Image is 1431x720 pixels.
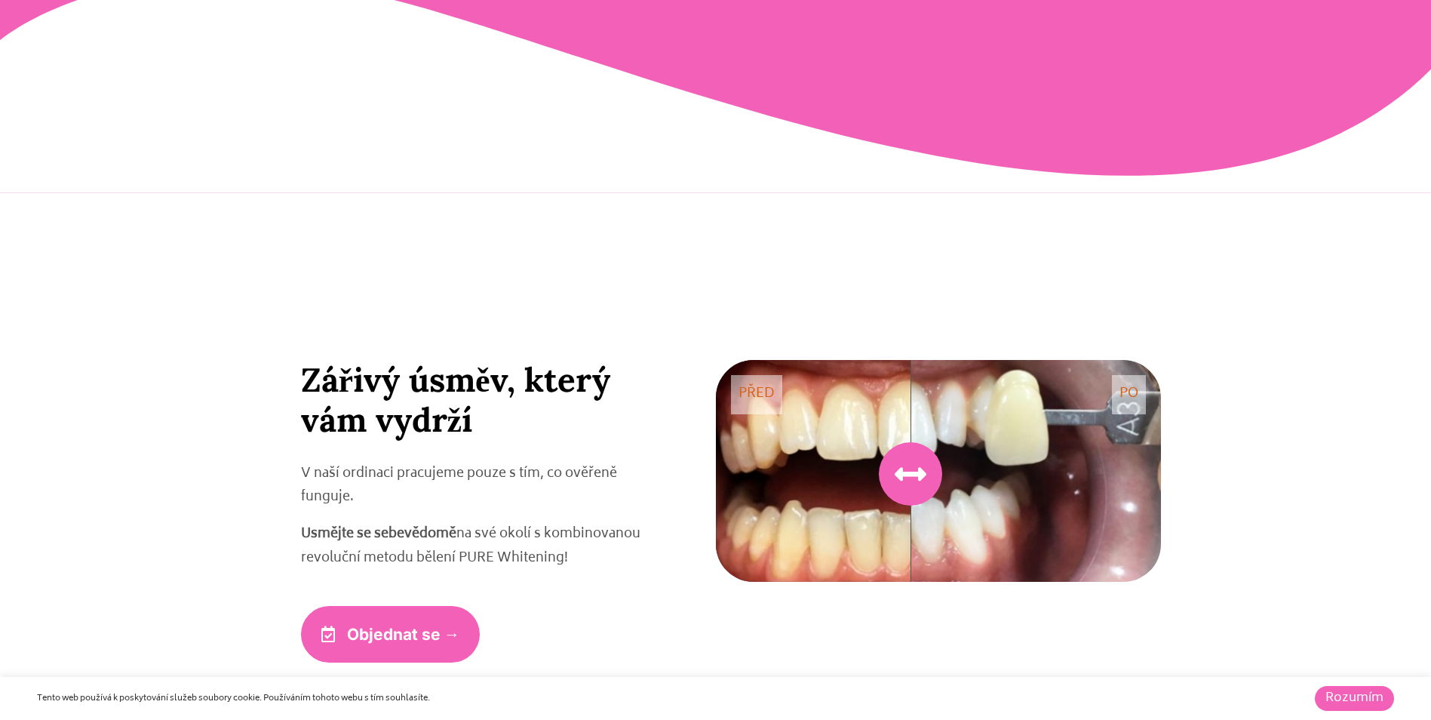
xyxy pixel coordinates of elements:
strong: Usmějte se sebevědomě [301,523,456,546]
p: na své okolí s kombinovanou revoluční metodu bělení PURE Whitening! [301,523,656,571]
p: V naší ordinaci pracujeme pouze s tím, co ověřeně funguje. [301,463,656,510]
div: Tento web používá k poskytování služeb soubory cookie. Používáním tohoto webu s tím souhlasíte. [37,692,987,706]
a: Objednat se → [301,606,481,663]
span: Objednat se → [347,626,460,642]
span: PŘED [731,375,782,414]
a: Rozumím [1315,686,1394,711]
span: PO [1112,375,1146,414]
img: zuby po beleni air flow [716,360,1161,582]
h2: Zářivý úsměv, který vám vydrží [301,360,656,440]
img: zuby pred belenim air flow [716,360,1161,582]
